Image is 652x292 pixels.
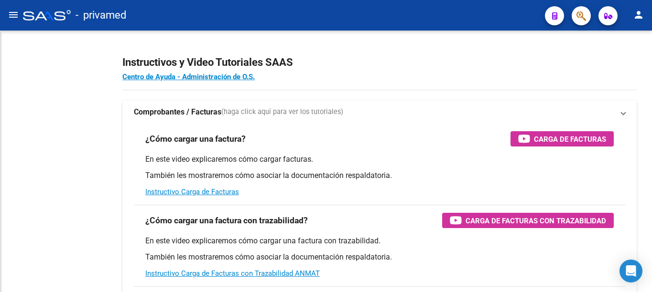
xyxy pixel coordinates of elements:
[145,269,320,278] a: Instructivo Carga de Facturas con Trazabilidad ANMAT
[511,131,614,146] button: Carga de Facturas
[442,213,614,228] button: Carga de Facturas con Trazabilidad
[145,236,614,246] p: En este video explicaremos cómo cargar una factura con trazabilidad.
[145,170,614,181] p: También les mostraremos cómo asociar la documentación respaldatoria.
[466,215,606,227] span: Carga de Facturas con Trazabilidad
[8,9,19,21] mat-icon: menu
[534,133,606,145] span: Carga de Facturas
[134,107,221,117] strong: Comprobantes / Facturas
[619,260,642,282] div: Open Intercom Messenger
[633,9,644,21] mat-icon: person
[145,188,239,196] a: Instructivo Carga de Facturas
[76,5,126,26] span: - privamed
[145,154,614,165] p: En este video explicaremos cómo cargar facturas.
[145,132,246,146] h3: ¿Cómo cargar una factura?
[221,107,343,117] span: (haga click aquí para ver los tutoriales)
[122,73,255,81] a: Centro de Ayuda - Administración de O.S.
[145,214,308,227] h3: ¿Cómo cargar una factura con trazabilidad?
[122,101,637,124] mat-expansion-panel-header: Comprobantes / Facturas(haga click aquí para ver los tutoriales)
[122,53,637,72] h2: Instructivos y Video Tutoriales SAAS
[145,252,614,262] p: También les mostraremos cómo asociar la documentación respaldatoria.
